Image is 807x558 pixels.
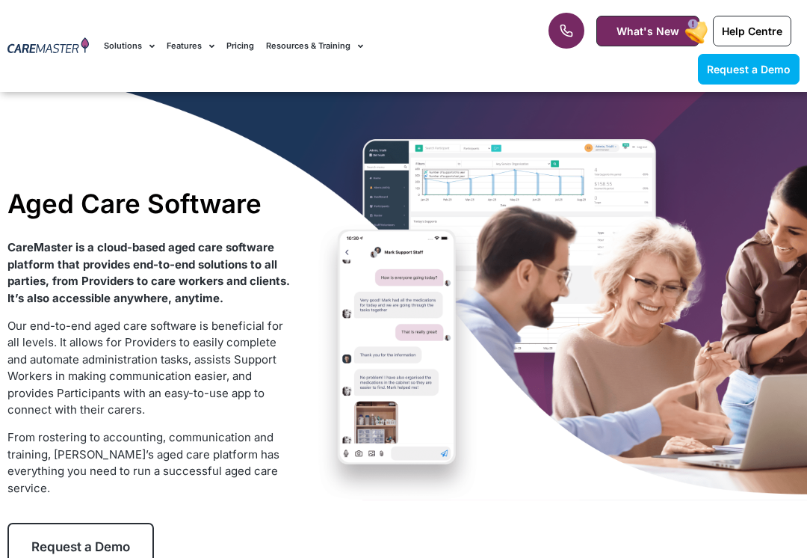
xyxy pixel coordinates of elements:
nav: Menu [104,21,514,71]
a: Help Centre [713,16,791,46]
img: CareMaster Logo [7,37,89,55]
span: Request a Demo [707,63,791,76]
h1: Aged Care Software [7,188,291,219]
span: Request a Demo [31,539,130,554]
a: Request a Demo [698,54,800,85]
a: Solutions [104,21,155,71]
a: Pricing [226,21,254,71]
a: What's New [596,16,699,46]
span: What's New [616,25,679,37]
span: Help Centre [722,25,782,37]
span: Our end-to-end aged care software is beneficial for all levels. It allows for Providers to easily... [7,319,283,417]
strong: CareMaster is a cloud-based aged care software platform that provides end-to-end solutions to all... [7,240,290,305]
a: Resources & Training [266,21,363,71]
a: Features [167,21,214,71]
span: From rostering to accounting, communication and training, [PERSON_NAME]’s aged care platform has ... [7,430,279,495]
